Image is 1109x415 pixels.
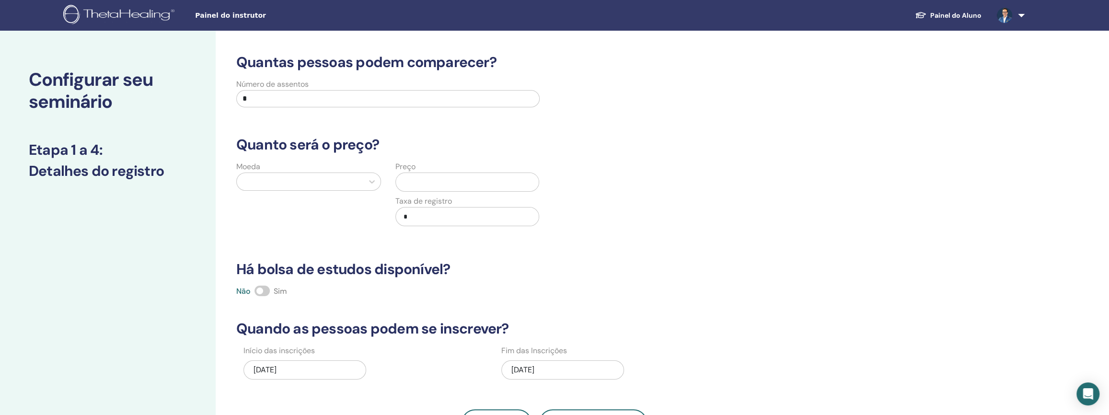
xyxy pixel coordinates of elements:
[236,260,450,278] font: Há bolsa de estudos disponível?
[29,140,99,159] font: Etapa 1 a 4
[501,346,567,356] font: Fim das Inscrições
[930,11,982,20] font: Painel do Aluno
[99,140,103,159] font: :
[29,68,153,114] font: Configurar seu seminário
[236,161,260,172] font: Moeda
[195,12,266,19] font: Painel do instrutor
[236,286,251,296] font: Não
[29,161,164,180] font: Detalhes do registro
[997,8,1012,23] img: default.jpg
[511,365,534,375] font: [DATE]
[63,5,178,26] img: logo.png
[915,11,926,19] img: graduation-cap-white.svg
[236,79,309,89] font: Número de assentos
[395,196,452,206] font: Taxa de registro
[236,53,497,71] font: Quantas pessoas podem comparecer?
[236,135,379,154] font: Quanto será o preço?
[254,365,277,375] font: [DATE]
[274,286,287,296] font: Sim
[395,161,416,172] font: Preço
[1076,382,1099,405] div: Abra o Intercom Messenger
[236,319,508,338] font: Quando as pessoas podem se inscrever?
[907,6,989,24] a: Painel do Aluno
[243,346,315,356] font: Início das inscrições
